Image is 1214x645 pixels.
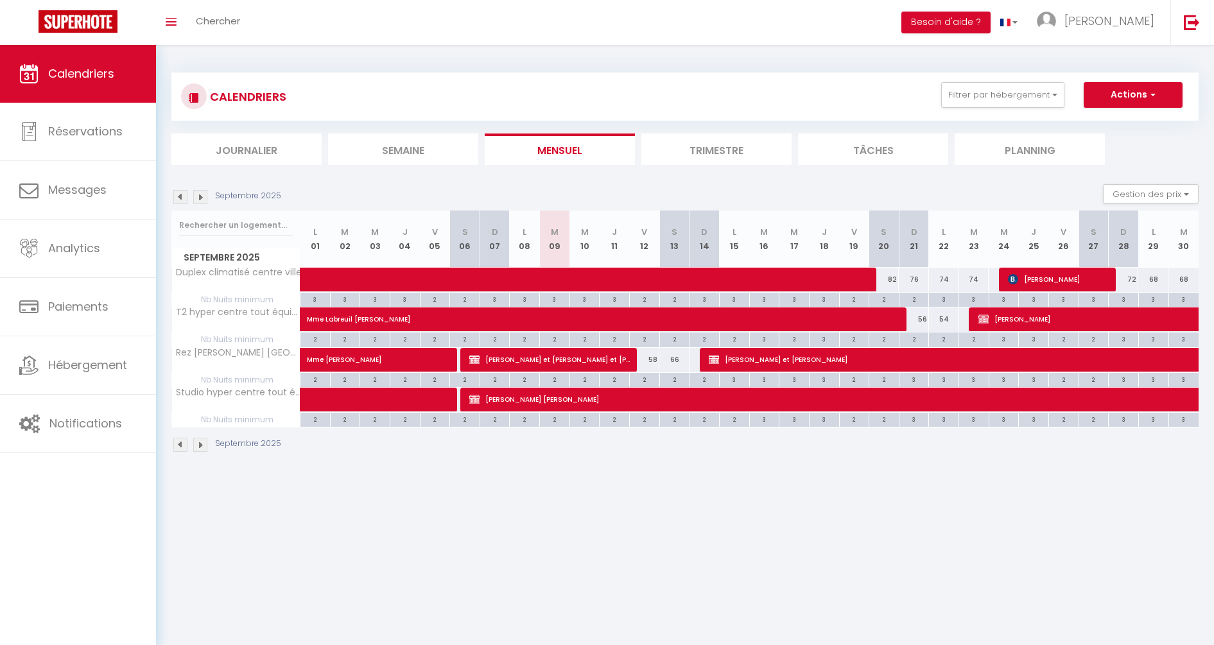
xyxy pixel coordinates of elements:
[810,293,839,305] div: 3
[420,211,450,268] th: 05
[899,307,929,331] div: 56
[790,226,798,238] abbr: M
[1103,184,1199,203] button: Gestion des prix
[1169,332,1199,345] div: 3
[1120,226,1127,238] abbr: D
[760,226,768,238] abbr: M
[215,438,281,450] p: Septembre 2025
[1109,293,1138,305] div: 3
[570,293,600,305] div: 3
[1109,211,1139,268] th: 28
[899,332,929,345] div: 2
[630,211,660,268] th: 12
[174,307,302,317] span: T2 hyper centre tout équipé
[929,293,958,305] div: 3
[215,190,281,202] p: Septembre 2025
[959,211,989,268] th: 23
[750,373,779,385] div: 3
[328,133,478,165] li: Semaine
[450,211,480,268] th: 06
[600,413,629,425] div: 2
[48,240,100,256] span: Analytics
[1169,413,1199,425] div: 3
[600,332,629,345] div: 2
[360,413,390,425] div: 2
[450,413,480,425] div: 2
[1064,13,1154,29] span: [PERSON_NAME]
[959,373,989,385] div: 3
[469,347,630,372] span: [PERSON_NAME] et [PERSON_NAME] et [PERSON_NAME]
[630,332,659,345] div: 2
[1138,211,1168,268] th: 29
[810,373,839,385] div: 3
[540,373,569,385] div: 2
[989,373,1019,385] div: 3
[929,413,958,425] div: 3
[196,14,240,28] span: Chercher
[48,182,107,198] span: Messages
[1000,226,1008,238] abbr: M
[1180,226,1188,238] abbr: M
[403,226,408,238] abbr: J
[1019,413,1048,425] div: 3
[1079,413,1109,425] div: 2
[779,211,810,268] th: 17
[942,226,946,238] abbr: L
[300,211,331,268] th: 01
[720,293,749,305] div: 3
[600,373,629,385] div: 2
[510,293,539,305] div: 3
[1169,293,1199,305] div: 3
[1008,267,1109,291] span: [PERSON_NAME]
[174,268,302,277] span: Duplex climatisé centre ville
[570,373,600,385] div: 2
[174,388,302,397] span: Studio hyper centre tout équipé
[300,413,330,425] div: 2
[929,307,959,331] div: 54
[1079,373,1109,385] div: 2
[733,226,736,238] abbr: L
[307,300,897,325] span: Mme Labreuil [PERSON_NAME]
[779,413,809,425] div: 3
[1049,332,1079,345] div: 2
[371,226,379,238] abbr: M
[171,133,322,165] li: Journalier
[929,268,959,291] div: 74
[172,413,300,427] span: Nb Nuits minimum
[1019,332,1048,345] div: 3
[1079,332,1109,345] div: 2
[360,293,390,305] div: 3
[48,357,127,373] span: Hébergement
[49,415,122,431] span: Notifications
[672,226,677,238] abbr: S
[480,293,510,305] div: 3
[881,226,887,238] abbr: S
[809,211,839,268] th: 18
[600,211,630,268] th: 11
[989,293,1019,305] div: 3
[1138,268,1168,291] div: 68
[989,211,1019,268] th: 24
[581,226,589,238] abbr: M
[331,293,360,305] div: 3
[641,133,792,165] li: Trimestre
[720,413,749,425] div: 2
[570,413,600,425] div: 2
[1019,293,1048,305] div: 3
[462,226,468,238] abbr: S
[1019,373,1048,385] div: 3
[432,226,438,238] abbr: V
[660,332,689,345] div: 2
[207,82,286,111] h3: CALENDRIERS
[941,82,1064,108] button: Filtrer par hébergement
[1019,211,1049,268] th: 25
[989,413,1019,425] div: 3
[822,226,827,238] abbr: J
[480,373,510,385] div: 2
[689,211,720,268] th: 14
[709,347,1211,372] span: [PERSON_NAME] et [PERSON_NAME]
[750,413,779,425] div: 3
[1168,268,1199,291] div: 68
[810,332,839,345] div: 3
[612,226,617,238] abbr: J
